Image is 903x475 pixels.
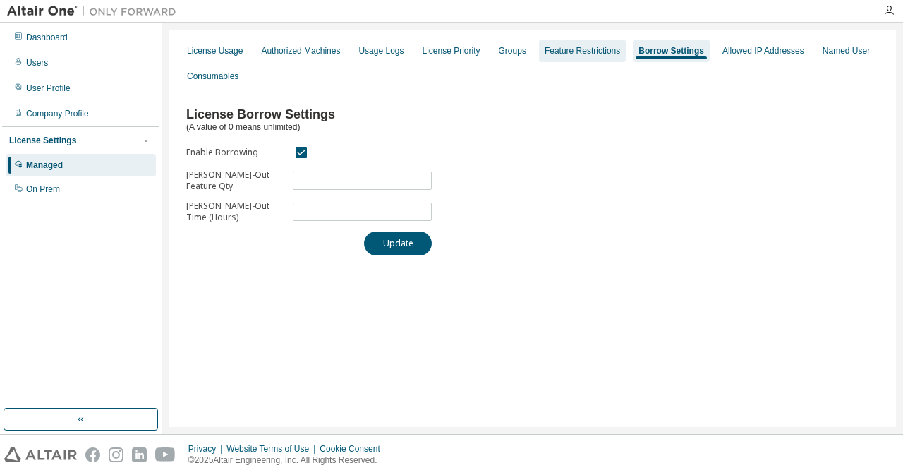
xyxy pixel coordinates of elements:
div: Cookie Consent [320,443,388,455]
div: Website Terms of Use [226,443,320,455]
div: Usage Logs [358,45,404,56]
span: License Borrow Settings [186,107,335,121]
button: Update [364,232,432,255]
div: Dashboard [26,32,68,43]
label: Enable Borrowing [186,147,284,158]
div: Users [26,57,48,68]
span: (A value of 0 means unlimited) [186,122,300,132]
div: Authorized Machines [261,45,340,56]
img: Altair One [7,4,183,18]
div: Consumables [187,71,238,82]
div: Allowed IP Addresses [722,45,804,56]
div: On Prem [26,184,60,195]
img: instagram.svg [109,447,123,462]
div: Named User [823,45,870,56]
img: linkedin.svg [132,447,147,462]
img: facebook.svg [85,447,100,462]
div: License Priority [423,45,480,56]
div: Borrow Settings [638,45,704,56]
div: Company Profile [26,108,89,119]
div: Privacy [188,443,226,455]
img: altair_logo.svg [4,447,77,462]
img: youtube.svg [155,447,176,462]
div: Managed [26,160,63,171]
div: Feature Restrictions [545,45,620,56]
div: License Settings [9,135,76,146]
p: © 2025 Altair Engineering, Inc. All Rights Reserved. [188,455,389,467]
div: Groups [499,45,526,56]
div: User Profile [26,83,71,94]
div: License Usage [187,45,243,56]
label: [PERSON_NAME]-Out Time (Hours) [186,200,284,223]
label: [PERSON_NAME]-Out Feature Qty [186,169,284,192]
